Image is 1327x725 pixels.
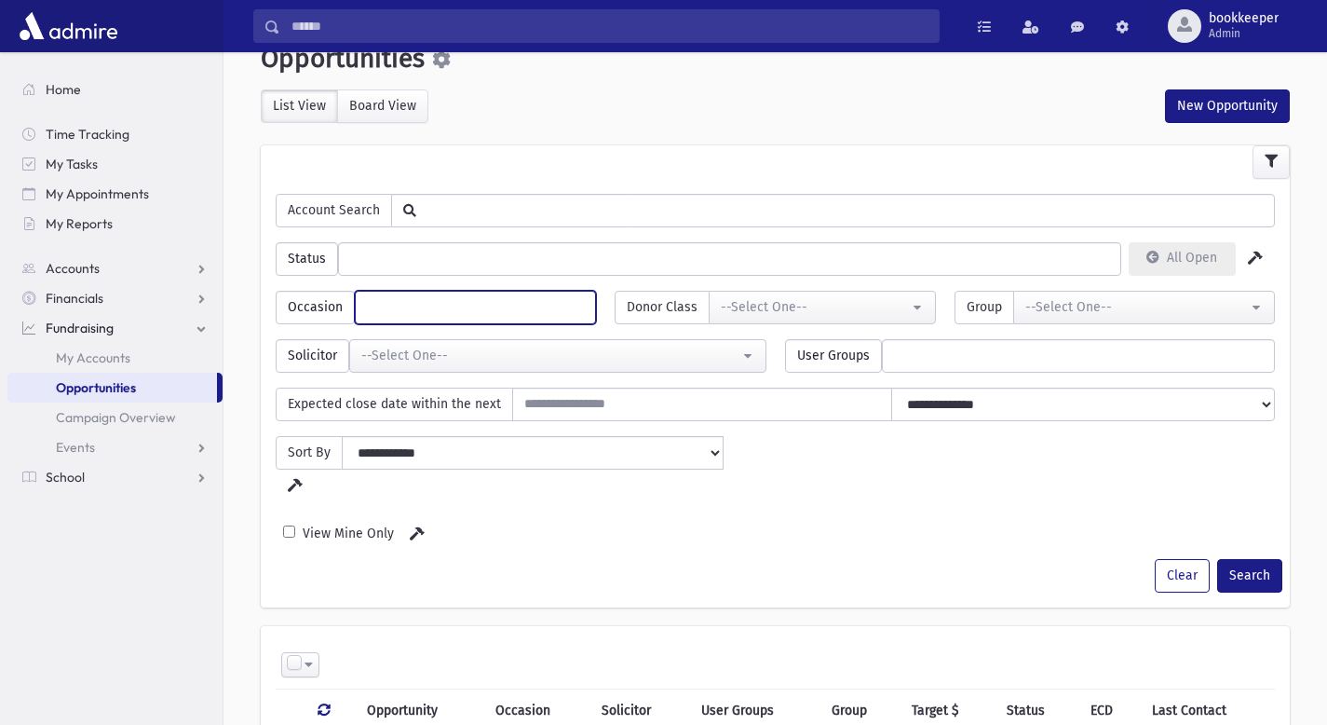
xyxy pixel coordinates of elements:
a: My Tasks [7,149,223,179]
a: My Accounts [7,343,223,373]
span: Opportunities [261,43,425,75]
span: View Mine Only [299,526,394,541]
button: --Select One-- [709,291,935,324]
span: Status [276,242,338,276]
a: My Appointments [7,179,223,209]
span: Solicitor [276,339,349,373]
span: Sort By [276,436,343,470]
span: My Reports [46,215,113,232]
span: School [46,469,85,486]
div: --Select One-- [1025,297,1248,317]
span: Accounts [46,260,100,277]
a: Events [7,432,223,462]
span: Admin [1209,26,1279,41]
span: My Appointments [46,185,149,202]
div: --Select One-- [361,346,739,365]
a: Financials [7,283,223,313]
span: User Groups [785,339,882,373]
a: Opportunities [7,373,217,403]
span: Expected close date within the next [276,388,513,421]
label: Board View [337,89,428,123]
input: View Mine Only [283,526,295,538]
a: School [7,462,223,492]
a: My Reports [7,209,223,239]
span: Time Tracking [46,126,129,143]
button: New Opportunity [1165,89,1290,123]
span: My Accounts [56,349,130,366]
a: Campaign Overview [7,403,223,432]
a: Home [7,75,223,104]
a: Time Tracking [7,119,223,149]
span: Events [56,439,95,456]
button: Clear [1155,559,1210,593]
span: Campaign Overview [56,409,176,426]
span: Home [46,81,81,98]
span: Group [955,291,1014,324]
span: Opportunities [56,379,136,396]
span: My Tasks [46,156,98,172]
img: AdmirePro [15,7,122,45]
button: Search [1217,559,1282,593]
button: --Select One-- [1013,291,1275,324]
span: Occasion [276,291,355,324]
span: Financials [46,290,103,307]
span: Account Search [276,194,392,227]
span: bookkeeper [1209,11,1279,26]
a: Fundraising [7,313,223,343]
button: All Open [1129,242,1236,276]
input: Search [280,9,939,43]
label: List View [261,89,338,123]
span: Donor Class [615,291,710,324]
div: --Select One-- [721,297,908,317]
button: --Select One-- [349,339,766,373]
a: Accounts [7,253,223,283]
span: Fundraising [46,320,114,336]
